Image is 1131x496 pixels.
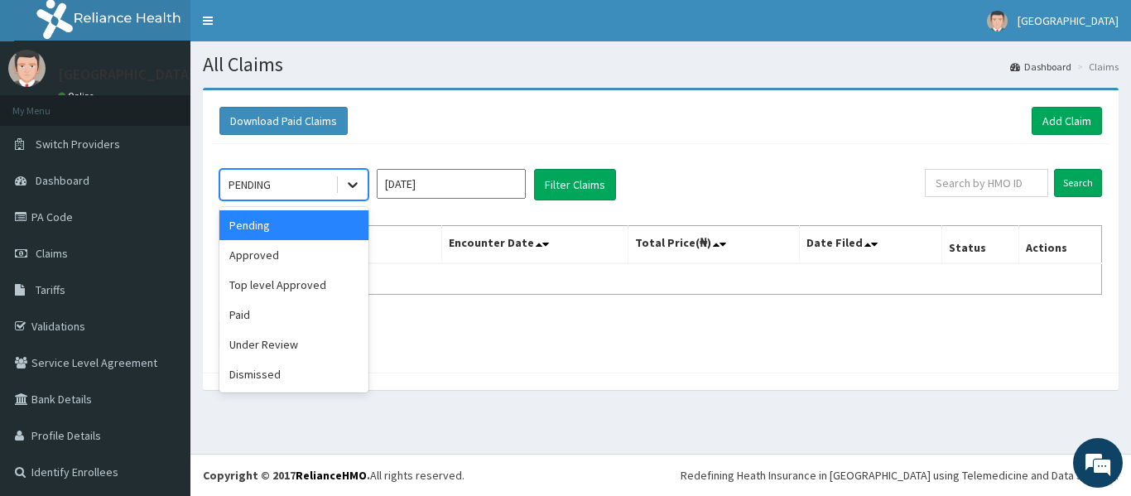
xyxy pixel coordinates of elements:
th: Total Price(₦) [628,226,800,264]
th: Status [942,226,1019,264]
span: Tariffs [36,282,65,297]
div: Paid [219,300,368,330]
span: Dashboard [36,173,89,188]
p: [GEOGRAPHIC_DATA] [58,67,195,82]
input: Search [1054,169,1102,197]
button: Download Paid Claims [219,107,348,135]
li: Claims [1073,60,1119,74]
span: Claims [36,246,68,261]
button: Filter Claims [534,169,616,200]
div: Pending [219,210,368,240]
strong: Copyright © 2017 . [203,468,370,483]
th: Date Filed [800,226,942,264]
div: Redefining Heath Insurance in [GEOGRAPHIC_DATA] using Telemedicine and Data Science! [681,467,1119,484]
a: Add Claim [1032,107,1102,135]
div: PENDING [229,176,271,193]
div: Dismissed [219,359,368,389]
input: Select Month and Year [377,169,526,199]
footer: All rights reserved. [190,454,1131,496]
span: [GEOGRAPHIC_DATA] [1018,13,1119,28]
img: User Image [8,50,46,87]
th: Encounter Date [442,226,628,264]
span: Switch Providers [36,137,120,152]
div: Under Review [219,330,368,359]
h1: All Claims [203,54,1119,75]
a: Online [58,90,98,102]
input: Search by HMO ID [925,169,1048,197]
a: Dashboard [1010,60,1071,74]
div: Top level Approved [219,270,368,300]
a: RelianceHMO [296,468,367,483]
th: Actions [1018,226,1101,264]
div: Approved [219,240,368,270]
img: User Image [987,11,1008,31]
